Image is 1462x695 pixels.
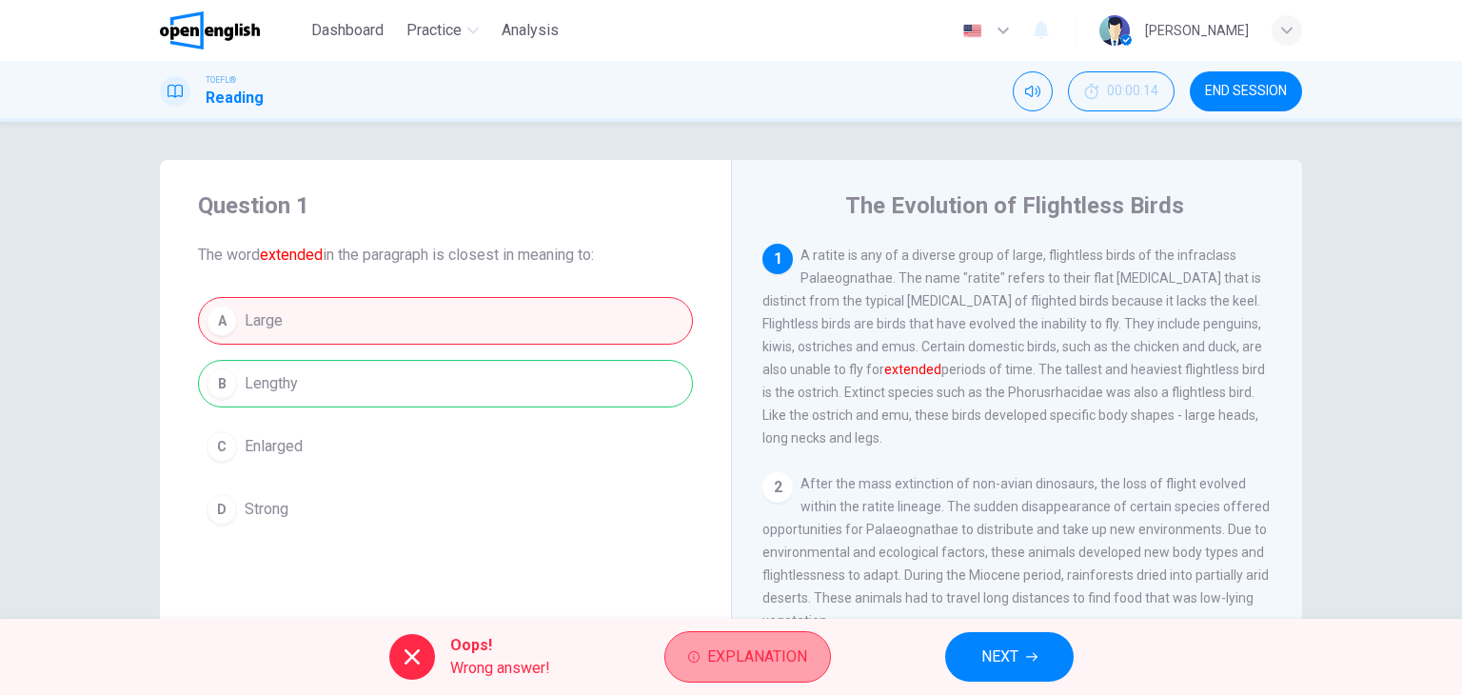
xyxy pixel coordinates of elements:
[160,11,304,50] a: OpenEnglish logo
[160,11,260,50] img: OpenEnglish logo
[945,632,1074,682] button: NEXT
[762,244,793,274] div: 1
[1068,71,1175,111] div: Hide
[707,644,807,670] span: Explanation
[845,190,1184,221] h4: The Evolution of Flightless Birds
[762,248,1265,446] span: A ratite is any of a diverse group of large, flightless birds of the infraclass Palaeognathae. Th...
[406,19,462,42] span: Practice
[494,13,566,48] button: Analysis
[206,87,264,109] h1: Reading
[198,190,693,221] h4: Question 1
[664,631,831,683] button: Explanation
[1013,71,1053,111] div: Mute
[206,73,236,87] span: TOEFL®
[311,19,384,42] span: Dashboard
[450,634,550,657] span: Oops!
[1068,71,1175,111] button: 00:00:14
[762,476,1270,628] span: After the mass extinction of non-avian dinosaurs, the loss of flight evolved within the ratite li...
[1099,15,1130,46] img: Profile picture
[762,472,793,503] div: 2
[1145,19,1249,42] div: [PERSON_NAME]
[260,246,323,264] font: extended
[502,19,559,42] span: Analysis
[198,244,693,267] span: The word in the paragraph is closest in meaning to:
[450,657,550,680] span: Wrong answer!
[981,644,1018,670] span: NEXT
[1107,84,1158,99] span: 00:00:14
[1190,71,1302,111] button: END SESSION
[1205,84,1287,99] span: END SESSION
[399,13,486,48] button: Practice
[304,13,391,48] button: Dashboard
[884,362,941,377] font: extended
[960,24,984,38] img: en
